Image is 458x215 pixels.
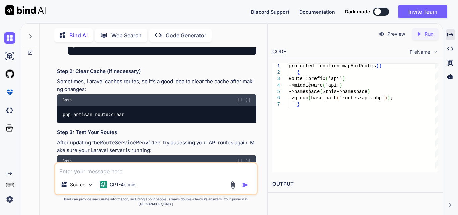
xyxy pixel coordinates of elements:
span: ( [320,89,322,94]
span: ->group [289,95,308,101]
span: Discord Support [251,9,289,15]
img: GPT-4o mini [100,181,107,188]
div: 7 [272,101,280,108]
p: Bind can provide inaccurate information, including about people. Always double-check its answers.... [54,197,258,207]
img: copy [237,158,242,164]
span: ->middleware [289,83,323,88]
button: Documentation [299,8,335,15]
img: ai-studio [4,50,15,62]
span: ) [342,76,345,82]
p: Code Generator [166,31,206,39]
span: ) [339,83,342,88]
img: preview [379,31,385,37]
p: Source [70,181,85,188]
span: ( [323,83,325,88]
span: ) [387,95,390,101]
img: premium [4,87,15,98]
h3: Step 3: Test Your Routes [57,129,256,137]
img: darkCloudIdeIcon [4,105,15,116]
span: ( [325,76,328,82]
span: ( [308,95,311,101]
div: CODE [272,48,286,56]
span: ( [376,63,379,69]
img: Pick Models [88,182,93,188]
span: Bash [62,158,72,164]
p: Web Search [111,31,142,39]
img: icon [242,182,249,189]
p: Bind AI [69,31,88,39]
code: php artisan route:clear [62,111,125,118]
div: 3 [272,76,280,82]
button: Discord Support [251,8,289,15]
h2: OUTPUT [268,176,443,192]
img: githubLight [4,68,15,80]
div: 1 [272,63,280,69]
span: { [297,70,300,75]
span: ) [367,89,370,94]
p: After updating the , try accessing your API routes again. Make sure your Laravel server is running: [57,139,256,154]
span: } [297,102,300,107]
span: FileName [410,49,430,55]
p: Run [425,31,433,37]
span: $this->namespace [323,89,367,94]
span: Bash [62,97,72,103]
span: Documentation [299,9,335,15]
h3: Step 2: Clear Cache (if necessary) [57,68,256,75]
div: 4 [272,82,280,89]
p: GPT-4o min.. [110,181,138,188]
img: copy [237,97,242,103]
span: ) [385,95,387,101]
span: ; [390,95,393,101]
span: ->namespace [289,89,320,94]
div: 6 [272,95,280,101]
p: Sometimes, Laravel caches routes, so it’s a good idea to clear the cache after making changes: [57,78,256,93]
img: chevron down [433,49,439,55]
span: 'routes/api.php' [339,95,384,101]
span: ) [379,63,382,69]
span: 'api' [325,83,339,88]
span: 'api' [328,76,342,82]
code: RouteServiceProvider [100,139,160,146]
div: 2 [272,69,280,76]
button: Invite Team [398,5,447,18]
img: settings [4,194,15,205]
img: attachment [229,181,237,189]
img: Open in Browser [245,158,251,164]
span: Dark mode [345,8,370,15]
span: ( [337,95,339,101]
img: Open in Browser [245,97,251,103]
span: Route::prefix [289,76,325,82]
div: 5 [272,89,280,95]
span: protected function mapApiRoutes [289,63,376,69]
img: Bind AI [5,5,46,15]
span: base_path [311,95,337,101]
img: chat [4,32,15,44]
p: Preview [387,31,405,37]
